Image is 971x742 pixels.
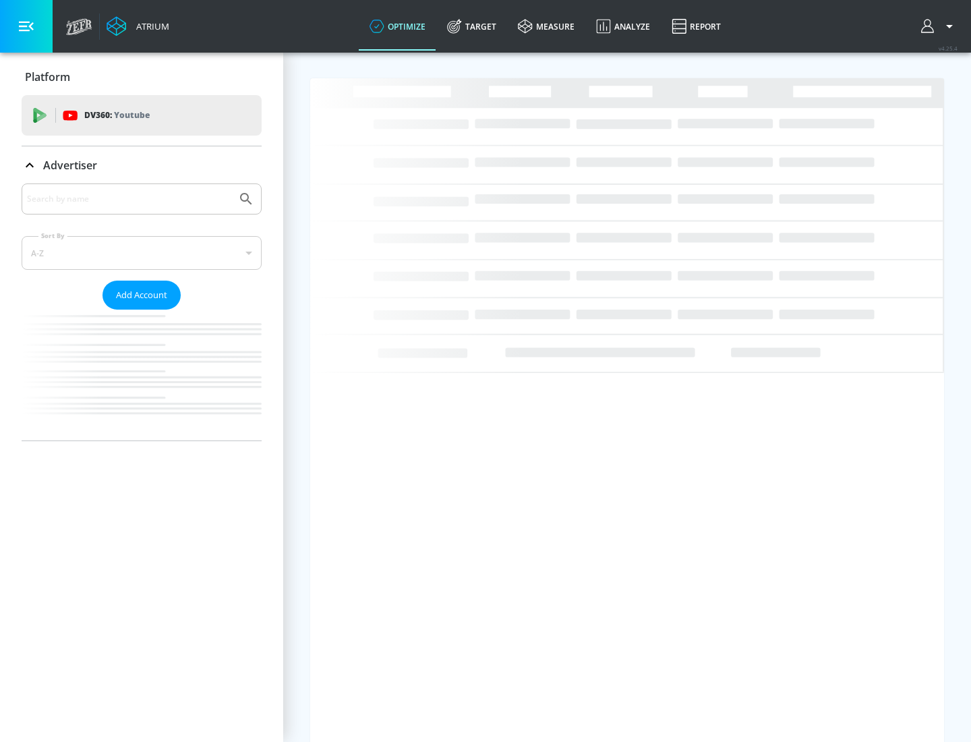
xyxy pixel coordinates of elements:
[116,287,167,303] span: Add Account
[22,236,262,270] div: A-Z
[22,95,262,136] div: DV360: Youtube
[114,108,150,122] p: Youtube
[585,2,661,51] a: Analyze
[359,2,436,51] a: optimize
[27,190,231,208] input: Search by name
[84,108,150,123] p: DV360:
[22,58,262,96] div: Platform
[43,158,97,173] p: Advertiser
[661,2,732,51] a: Report
[22,146,262,184] div: Advertiser
[25,69,70,84] p: Platform
[131,20,169,32] div: Atrium
[102,281,181,310] button: Add Account
[107,16,169,36] a: Atrium
[507,2,585,51] a: measure
[22,310,262,440] nav: list of Advertiser
[939,45,958,52] span: v 4.25.4
[22,183,262,440] div: Advertiser
[38,231,67,240] label: Sort By
[436,2,507,51] a: Target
